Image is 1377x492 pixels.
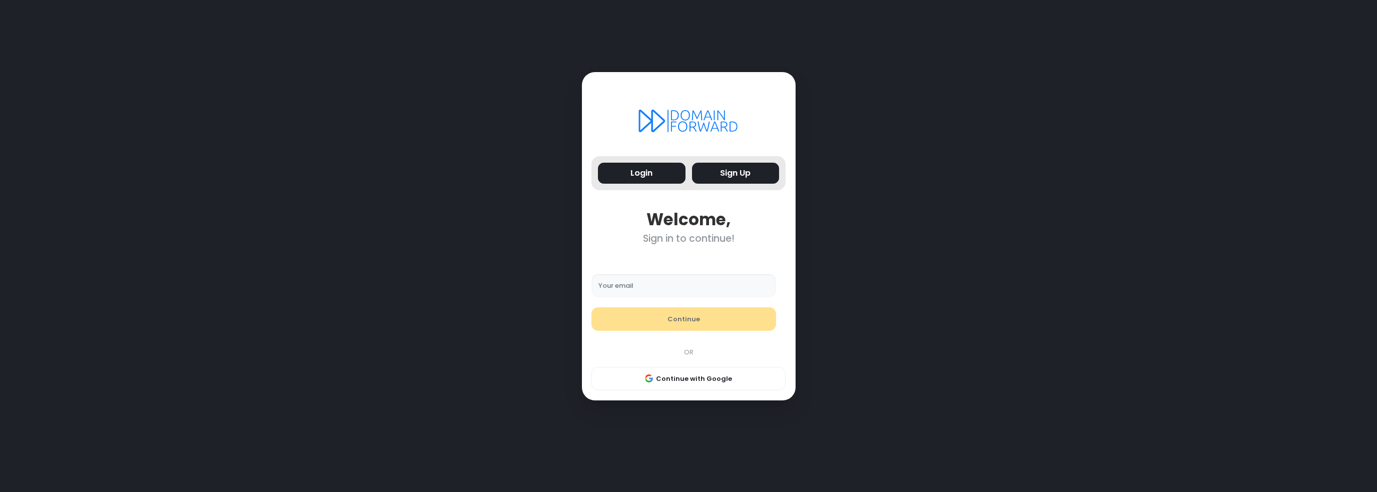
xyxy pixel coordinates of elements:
div: Welcome, [591,210,786,229]
div: Sign in to continue! [591,233,786,244]
button: Continue with Google [591,367,786,391]
button: Sign Up [692,163,780,184]
div: OR [586,347,791,357]
button: Login [598,163,685,184]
